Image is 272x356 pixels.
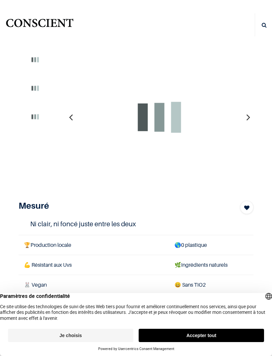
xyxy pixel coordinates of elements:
[6,6,26,26] button: Open chat widget
[174,261,181,268] span: 🌿
[24,242,31,248] span: 🏆
[23,105,47,129] img: Product image
[244,204,249,212] span: Add to wishlist
[5,16,74,34] img: Conscient
[24,281,47,288] span: 🐰 Vegan
[169,255,253,275] td: Ingrédients naturels
[30,220,136,228] font: Ni clair, ni foncé juste entre les deux
[174,242,181,248] span: 🌎
[169,275,253,295] td: ans TiO2
[19,235,169,255] td: Production locale
[174,281,185,288] span: 😄 S
[23,76,47,101] img: Product image
[19,201,218,211] h1: Mesuré
[240,201,253,214] button: Add to wishlist
[169,235,253,255] td: 0 plastique
[86,44,232,190] img: Product image
[24,261,72,268] span: 💪 Résistant aux Uvs
[5,16,74,34] a: Logo of Conscient
[23,47,47,72] img: Product image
